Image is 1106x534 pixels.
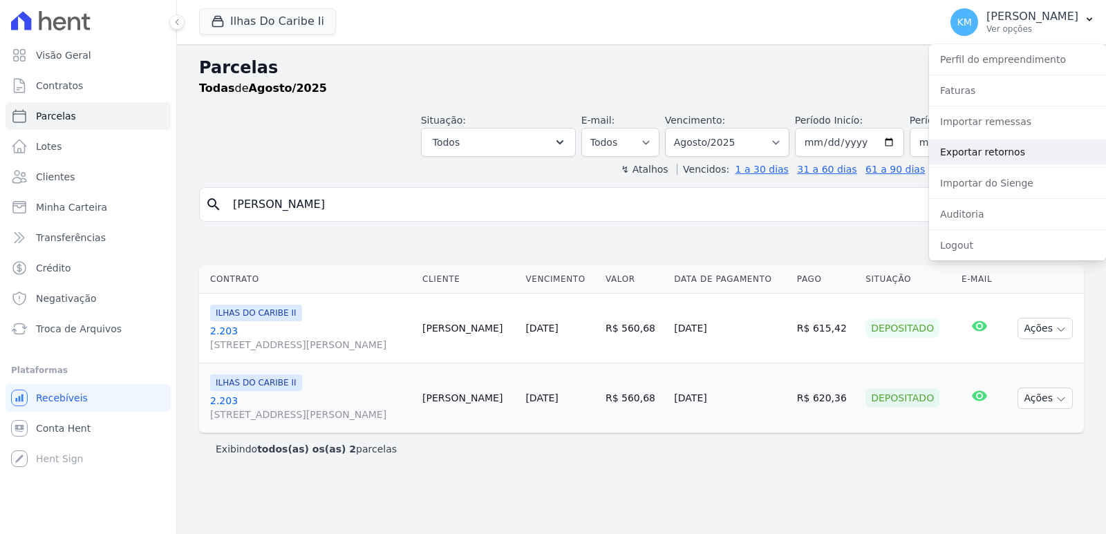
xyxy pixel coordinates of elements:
a: Troca de Arquivos [6,315,171,343]
p: Ver opções [986,23,1078,35]
a: Crédito [6,254,171,282]
strong: Agosto/2025 [249,82,327,95]
span: Lotes [36,140,62,153]
td: [DATE] [668,294,791,363]
input: Buscar por nome do lote ou do cliente [225,191,1078,218]
a: Auditoria [929,202,1106,227]
span: Parcelas [36,109,76,123]
button: KM [PERSON_NAME] Ver opções [939,3,1106,41]
th: Pago [791,265,860,294]
a: 61 a 90 dias [865,164,925,175]
td: R$ 560,68 [600,294,668,363]
a: Perfil do empreendimento [929,47,1106,72]
label: E-mail: [581,115,615,126]
button: Ações [1018,318,1073,339]
i: search [205,196,222,213]
label: Situação: [421,115,466,126]
label: Vencimento: [665,115,725,126]
span: ILHAS DO CARIBE II [210,305,302,321]
td: [PERSON_NAME] [417,294,520,363]
button: Todos [421,128,576,157]
a: Importar do Sienge [929,171,1106,196]
a: 1 a 30 dias [735,164,789,175]
a: Faturas [929,78,1106,103]
th: Cliente [417,265,520,294]
td: [PERSON_NAME] [417,363,520,433]
label: Período Inicío: [795,115,863,126]
div: Plataformas [11,362,165,379]
button: Ações [1018,388,1073,409]
span: Todos [433,134,460,151]
a: Importar remessas [929,109,1106,134]
td: R$ 615,42 [791,294,860,363]
span: Clientes [36,170,75,184]
th: E-mail [956,265,1003,294]
span: Minha Carteira [36,200,107,214]
span: Negativação [36,292,97,305]
a: 2.203[STREET_ADDRESS][PERSON_NAME] [210,324,411,352]
a: Clientes [6,163,171,191]
td: R$ 560,68 [600,363,668,433]
a: [DATE] [525,323,558,334]
span: Recebíveis [36,391,88,405]
div: Depositado [865,388,939,408]
span: [STREET_ADDRESS][PERSON_NAME] [210,408,411,421]
span: Crédito [36,261,71,275]
span: KM [957,17,971,27]
div: Depositado [865,318,939,338]
td: [DATE] [668,363,791,433]
a: Parcelas [6,102,171,130]
h2: Parcelas [199,55,1084,80]
p: Exibindo parcelas [216,442,397,456]
a: Transferências [6,224,171,251]
span: [STREET_ADDRESS][PERSON_NAME] [210,338,411,352]
span: Transferências [36,231,106,245]
th: Vencimento [520,265,600,294]
th: Contrato [199,265,417,294]
strong: Todas [199,82,235,95]
span: ILHAS DO CARIBE II [210,374,302,391]
button: Ilhas Do Caribe Ii [199,8,336,35]
a: Negativação [6,285,171,312]
a: Visão Geral [6,41,171,69]
label: Período Fim: [910,113,1019,128]
span: Conta Hent [36,421,91,435]
a: Exportar retornos [929,140,1106,164]
span: Contratos [36,79,83,93]
th: Situação [860,265,956,294]
td: R$ 620,36 [791,363,860,433]
a: [DATE] [525,392,558,403]
a: Logout [929,233,1106,258]
label: Vencidos: [677,164,729,175]
a: Lotes [6,133,171,160]
label: ↯ Atalhos [621,164,668,175]
a: Conta Hent [6,414,171,442]
a: 2.203[STREET_ADDRESS][PERSON_NAME] [210,394,411,421]
b: todos(as) os(as) 2 [257,444,356,455]
p: de [199,80,327,97]
th: Valor [600,265,668,294]
p: [PERSON_NAME] [986,10,1078,23]
a: Minha Carteira [6,193,171,221]
span: Visão Geral [36,48,91,62]
a: 31 a 60 dias [797,164,856,175]
a: Contratos [6,72,171,99]
a: Recebíveis [6,384,171,412]
th: Data de Pagamento [668,265,791,294]
span: Troca de Arquivos [36,322,122,336]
